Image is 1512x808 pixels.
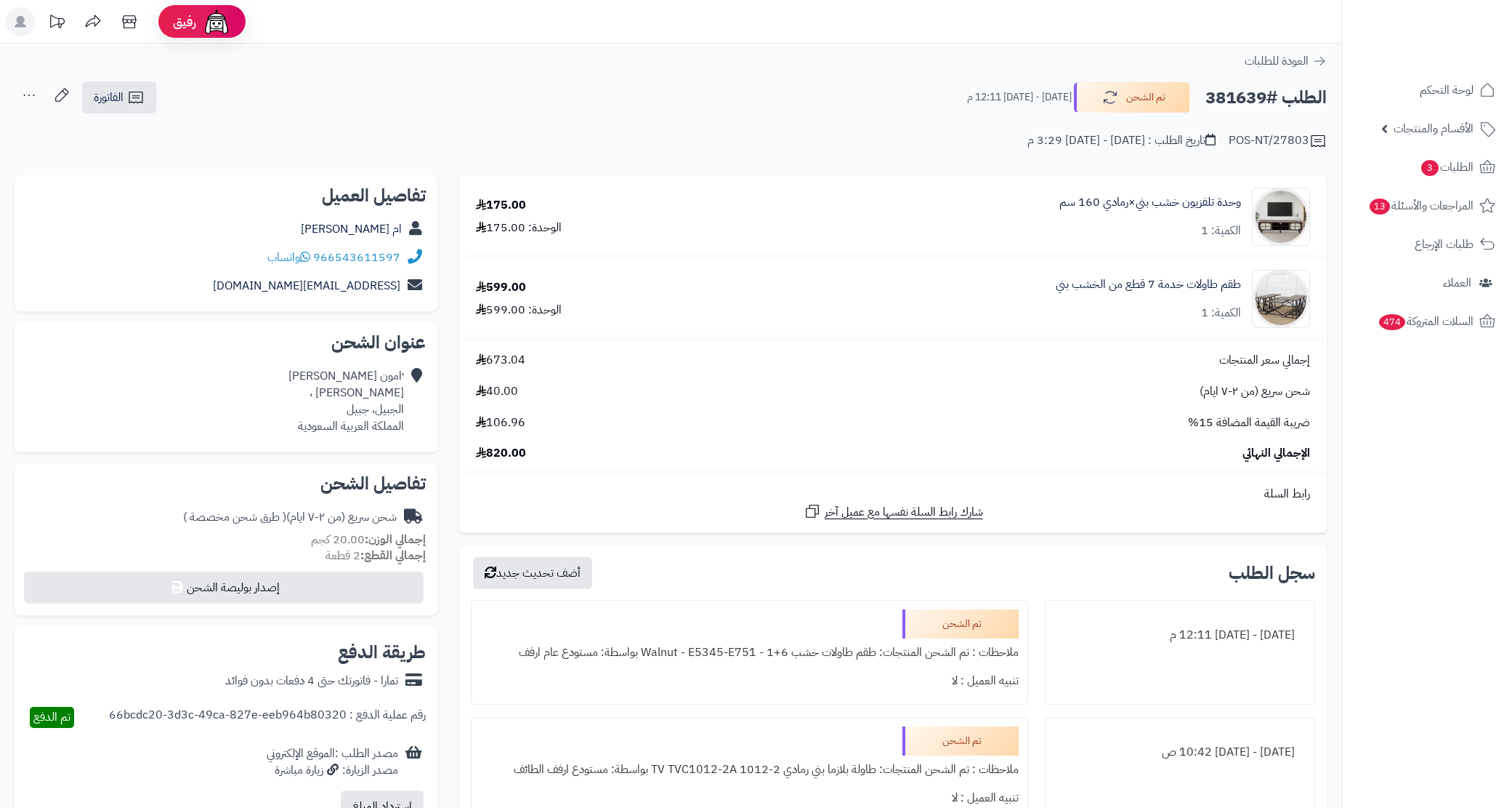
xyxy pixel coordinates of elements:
[1351,265,1503,300] a: العملاء
[338,644,426,661] h2: طريقة الدفع
[465,486,1321,503] div: رابط السلة
[26,475,426,492] h2: تفاصيل الشحن
[1379,314,1405,330] span: 474
[967,90,1072,105] small: [DATE] - [DATE] 12:11 م
[476,383,518,400] span: 40.00
[26,187,426,204] h2: تفاصيل العميل
[94,89,124,106] span: الفاتورة
[476,445,526,462] span: 820.00
[1229,564,1315,582] h3: سجل الطلب
[1413,39,1498,70] img: logo-2.png
[313,249,400,266] a: 966543611597
[326,547,426,564] small: 2 قطعة
[1074,82,1190,113] button: تم الشحن
[1205,83,1327,113] h2: الطلب #381639
[1059,194,1241,211] a: وحدة تلفزيون خشب بني×رمادي 160 سم
[360,547,426,564] strong: إجمالي القطع:
[1420,157,1473,177] span: الطلبات
[1201,305,1241,321] div: الكمية: 1
[225,673,398,689] div: تمارا - فاتورتك حتى 4 دفعات بدون فوائد
[1351,73,1503,108] a: لوحة التحكم
[1201,223,1241,239] div: الكمية: 1
[1245,52,1309,70] span: العودة للطلبات
[480,639,1019,667] div: ملاحظات : تم الشحن المنتجات: طقم طاولات خشب 6+1 - Walnut - E5345-E751 بواسطة: مستودع عام ارفف
[39,7,75,40] a: تحديثات المنصة
[476,279,526,296] div: 599.00
[1200,383,1310,400] span: شحن سريع (من ٢-٧ ايام)
[480,667,1019,695] div: تنبيه العميل : لا
[1443,273,1471,293] span: العملاء
[173,13,196,31] span: رفيق
[1253,188,1309,246] img: 1750492481-220601011451-90x90.jpg
[1351,227,1503,262] a: طلبات الإرجاع
[804,503,983,521] a: شارك رابط السلة نفسها مع عميل آخر
[473,557,592,589] button: أضف تحديث جديد
[202,7,231,36] img: ai-face.png
[1056,276,1241,293] a: طقم طاولات خدمة 7 قطع من الخشب بني
[1415,234,1473,255] span: طلبات الإرجاع
[1370,199,1390,215] span: 13
[1368,196,1473,216] span: المراجعات والأسئلة
[33,708,70,726] span: تم الدفع
[26,334,426,351] h2: عنوان الشحن
[476,220,562,236] div: الوحدة: 175.00
[1054,738,1306,767] div: [DATE] - [DATE] 10:42 ص
[1027,132,1216,149] div: تاريخ الطلب : [DATE] - [DATE] 3:29 م
[1188,415,1310,431] span: ضريبة القيمة المضافة 15%
[213,277,400,295] a: [EMAIL_ADDRESS][DOMAIN_NAME]
[24,572,424,604] button: إصدار بوليصة الشحن
[476,352,525,369] span: 673.04
[109,707,426,728] div: رقم عملية الدفع : 66bcdc20-3d3c-49ca-827e-eeb964b80320
[1394,119,1473,139] span: الأقسام والمنتجات
[267,249,310,266] a: واتساب
[183,508,286,526] span: ( طرق شحن مخصصة )
[365,531,426,548] strong: إجمالي الوزن:
[1378,311,1473,332] span: السلات المتروكة
[267,745,398,779] div: مصدر الطلب :الموقع الإلكتروني
[1420,80,1473,100] span: لوحة التحكم
[480,756,1019,784] div: ملاحظات : تم الشحن المنتجات: طاولة بلازما بني رمادي 2-1012 TV TVC1012-2A بواسطة: مستودع ارفف الطائف
[288,368,404,434] div: ‏﮼امون‏ [PERSON_NAME] [PERSON_NAME] ، الجبيل، جبيل المملكة العربية السعودية
[902,727,1019,756] div: تم الشحن
[183,509,397,526] div: شحن سريع (من ٢-٧ ايام)
[1245,52,1327,70] a: العودة للطلبات
[311,531,426,548] small: 20.00 كجم
[1229,132,1327,150] div: POS-NT/27803
[1242,445,1310,462] span: الإجمالي النهائي
[1351,150,1503,185] a: الطلبات3
[1421,160,1439,176] span: 3
[1253,270,1309,328] img: 1753770305-1-90x90.jpg
[825,504,983,521] span: شارك رابط السلة نفسها مع عميل آخر
[1054,621,1306,649] div: [DATE] - [DATE] 12:11 م
[476,302,562,319] div: الوحدة: 599.00
[1219,352,1310,369] span: إجمالي سعر المنتجات
[267,762,398,779] div: مصدر الزيارة: زيارة مباشرة
[301,220,402,238] a: ام [PERSON_NAME]
[476,197,526,214] div: 175.00
[82,81,156,113] a: الفاتورة
[1351,304,1503,339] a: السلات المتروكة474
[1351,188,1503,223] a: المراجعات والأسئلة13
[476,415,525,431] span: 106.96
[902,609,1019,639] div: تم الشحن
